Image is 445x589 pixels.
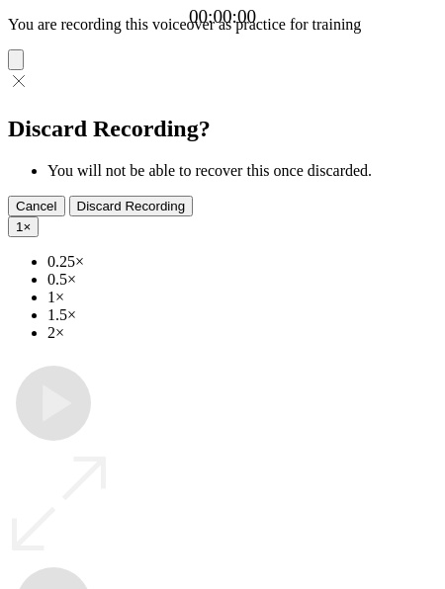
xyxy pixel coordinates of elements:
p: You are recording this voiceover as practice for training [8,16,437,34]
h2: Discard Recording? [8,116,437,142]
li: 1× [47,289,437,306]
button: Discard Recording [69,196,194,216]
li: 0.25× [47,253,437,271]
li: 2× [47,324,437,342]
li: 1.5× [47,306,437,324]
a: 00:00:00 [189,6,256,28]
li: You will not be able to recover this once discarded. [47,162,437,180]
span: 1 [16,219,23,234]
button: 1× [8,216,39,237]
button: Cancel [8,196,65,216]
li: 0.5× [47,271,437,289]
